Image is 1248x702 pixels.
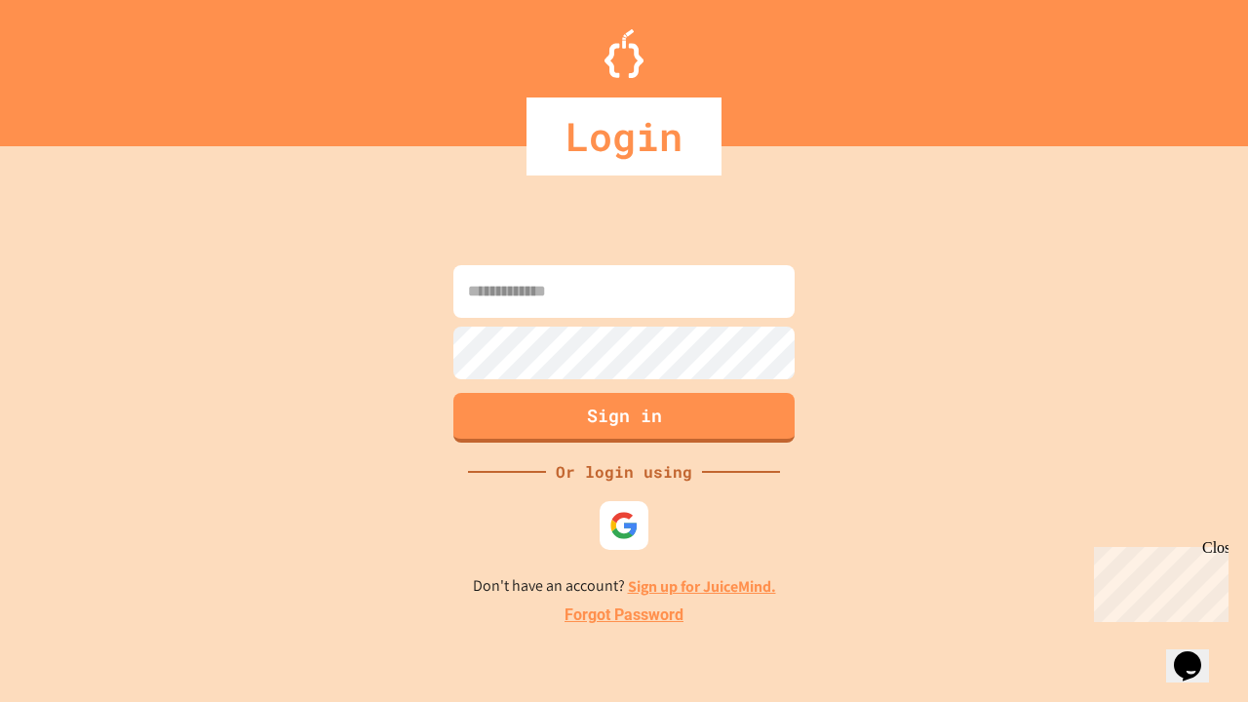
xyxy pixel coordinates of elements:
img: google-icon.svg [609,511,639,540]
img: Logo.svg [604,29,643,78]
div: Login [526,97,721,175]
div: Chat with us now!Close [8,8,135,124]
p: Don't have an account? [473,574,776,599]
button: Sign in [453,393,795,443]
a: Forgot Password [565,604,683,627]
a: Sign up for JuiceMind. [628,576,776,597]
div: Or login using [546,460,702,484]
iframe: chat widget [1086,539,1228,622]
iframe: chat widget [1166,624,1228,682]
